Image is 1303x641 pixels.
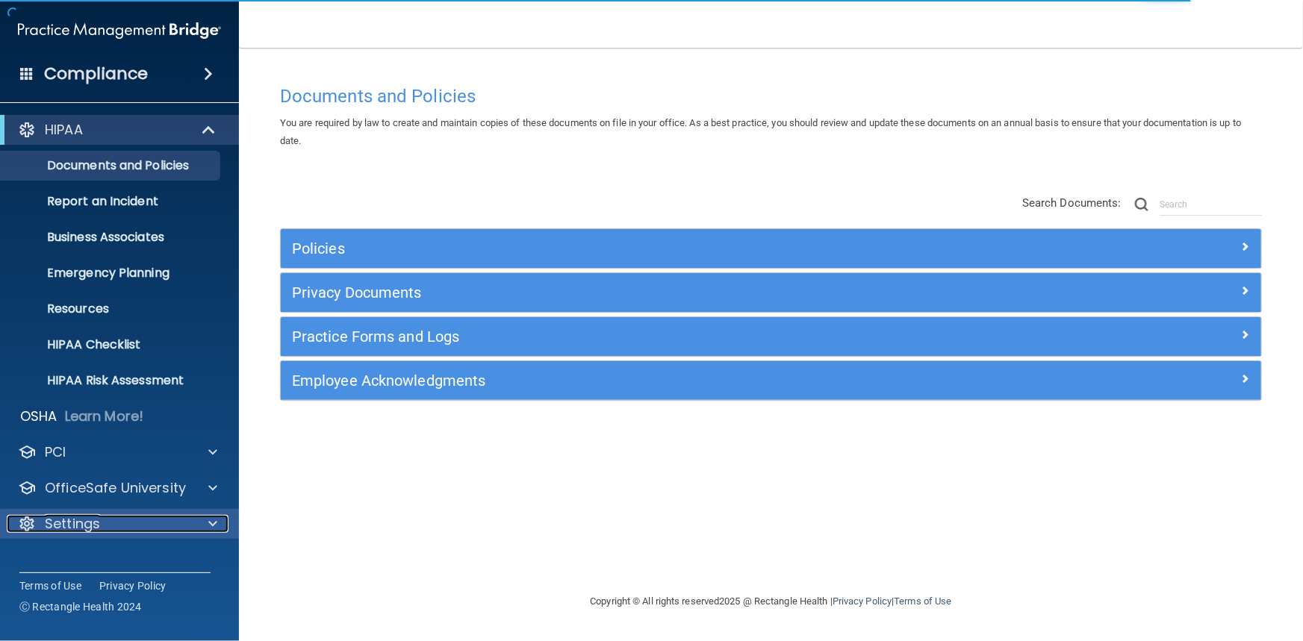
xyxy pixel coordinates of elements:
[292,328,1005,345] h5: Practice Forms and Logs
[99,578,167,593] a: Privacy Policy
[44,63,148,84] h4: Compliance
[292,284,1005,301] h5: Privacy Documents
[1160,193,1262,216] input: Search
[292,240,1005,257] h5: Policies
[45,121,83,139] p: HIPAA
[10,158,214,173] p: Documents and Policies
[10,194,214,209] p: Report an Incident
[292,325,1250,348] a: Practice Forms and Logs
[45,515,100,533] p: Settings
[10,230,214,245] p: Business Associates
[10,373,214,388] p: HIPAA Risk Assessment
[1135,198,1148,211] img: ic-search.3b580494.png
[19,578,81,593] a: Terms of Use
[20,407,57,425] p: OSHA
[10,337,214,352] p: HIPAA Checklist
[292,237,1250,260] a: Policies
[292,372,1005,389] h5: Employee Acknowledgments
[45,479,186,497] p: OfficeSafe University
[10,301,214,316] p: Resources
[18,121,217,139] a: HIPAA
[292,281,1250,304] a: Privacy Documents
[65,407,144,425] p: Learn More!
[1022,196,1122,210] span: Search Documents:
[292,369,1250,393] a: Employee Acknowledgments
[18,16,221,46] img: PMB logo
[10,266,214,281] p: Emergency Planning
[499,578,1044,625] div: Copyright © All rights reserved 2025 @ Rectangle Health | |
[280,87,1262,106] h4: Documents and Policies
[45,443,66,461] p: PCI
[894,595,951,607] a: Terms of Use
[833,595,892,607] a: Privacy Policy
[18,515,217,533] a: Settings
[19,599,142,614] span: Ⓒ Rectangle Health 2024
[18,443,217,461] a: PCI
[280,117,1241,146] span: You are required by law to create and maintain copies of these documents on file in your office. ...
[18,479,217,497] a: OfficeSafe University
